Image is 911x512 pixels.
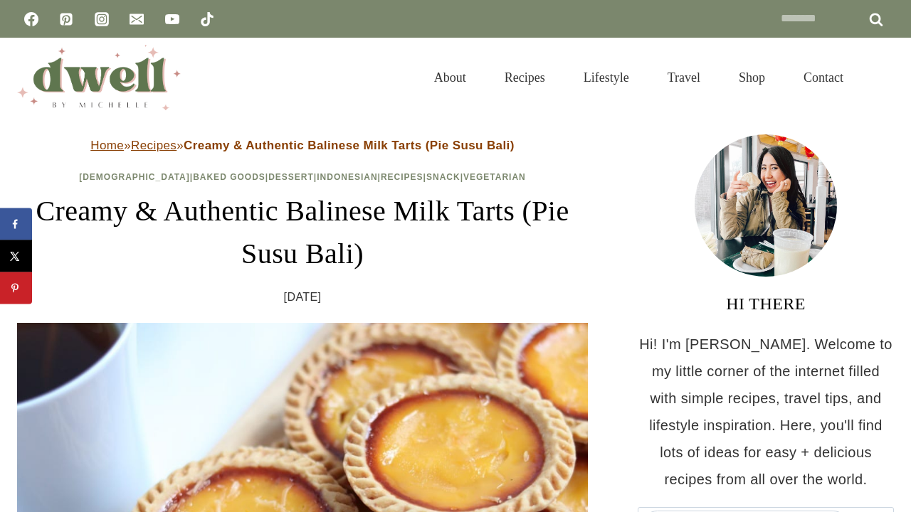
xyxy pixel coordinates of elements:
[284,287,322,308] time: [DATE]
[784,53,863,102] a: Contact
[638,291,894,316] h3: HI THERE
[648,53,720,102] a: Travel
[268,172,314,182] a: Dessert
[415,53,863,102] nav: Primary Navigation
[193,5,221,33] a: TikTok
[131,139,177,152] a: Recipes
[88,5,116,33] a: Instagram
[415,53,485,102] a: About
[90,139,515,152] span: » »
[17,45,181,110] img: DWELL by michelle
[17,190,588,275] h1: Creamy & Authentic Balinese Milk Tarts (Pie Susu Bali)
[870,65,894,90] button: View Search Form
[381,172,423,182] a: Recipes
[720,53,784,102] a: Shop
[193,172,265,182] a: Baked Goods
[52,5,80,33] a: Pinterest
[90,139,124,152] a: Home
[426,172,460,182] a: Snack
[485,53,564,102] a: Recipes
[122,5,151,33] a: Email
[79,172,190,182] a: [DEMOGRAPHIC_DATA]
[79,172,526,182] span: | | | | | |
[317,172,377,182] a: Indonesian
[158,5,186,33] a: YouTube
[184,139,515,152] strong: Creamy & Authentic Balinese Milk Tarts (Pie Susu Bali)
[17,5,46,33] a: Facebook
[564,53,648,102] a: Lifestyle
[463,172,526,182] a: Vegetarian
[638,331,894,493] p: Hi! I'm [PERSON_NAME]. Welcome to my little corner of the internet filled with simple recipes, tr...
